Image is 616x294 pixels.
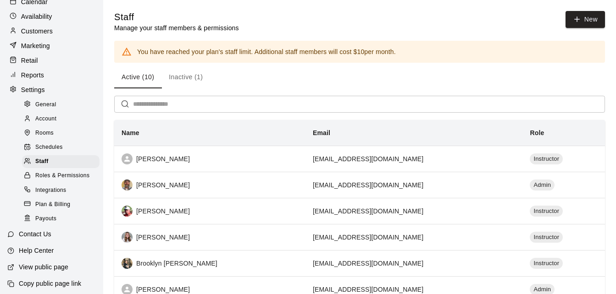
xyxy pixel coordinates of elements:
[137,44,396,60] div: You have reached your plan's staff limit. Additional staff members will cost $ 10 per month.
[22,127,100,140] div: Rooms
[21,71,44,80] p: Reports
[305,250,523,276] td: [EMAIL_ADDRESS][DOMAIN_NAME]
[35,186,67,195] span: Integrations
[530,155,563,163] span: Instructor
[122,232,133,243] img: b04dbfba-03bf-4533-bf47-9e1869d1af57%2Fe607b0b7-0202-44b1-9e51-07866cc31d8c_image-1753297705900
[305,146,523,172] td: [EMAIL_ADDRESS][DOMAIN_NAME]
[530,129,544,136] b: Role
[35,129,54,138] span: Rooms
[114,66,161,88] button: Active (10)
[305,172,523,198] td: [EMAIL_ADDRESS][DOMAIN_NAME]
[530,206,563,217] div: Instructor
[530,259,563,268] span: Instructor
[7,68,96,82] a: Reports
[7,39,96,53] a: Marketing
[530,233,563,242] span: Instructor
[22,197,103,212] a: Plan & Billing
[114,23,239,33] p: Manage your staff members & permissions
[305,224,523,250] td: [EMAIL_ADDRESS][DOMAIN_NAME]
[7,54,96,67] a: Retail
[22,169,103,183] a: Roles & Permissions
[22,198,100,211] div: Plan & Billing
[530,285,555,294] span: Admin
[122,153,298,164] div: [PERSON_NAME]
[22,113,100,125] div: Account
[22,112,103,126] a: Account
[22,212,103,226] a: Payouts
[122,180,298,191] div: [PERSON_NAME]
[22,169,100,182] div: Roles & Permissions
[19,246,54,255] p: Help Center
[35,100,56,109] span: General
[313,129,330,136] b: Email
[22,98,103,112] a: General
[22,212,100,225] div: Payouts
[122,206,133,217] img: b04dbfba-03bf-4533-bf47-9e1869d1af57%2F00ffa8b1-0027-44e0-9fd0-ee5e89aaa942_image-1753213530274
[21,12,52,21] p: Availability
[35,200,70,209] span: Plan & Billing
[35,143,63,152] span: Schedules
[7,24,96,38] a: Customers
[22,155,100,168] div: Staff
[22,98,100,111] div: General
[21,56,38,65] p: Retail
[530,258,563,269] div: Instructor
[122,129,139,136] b: Name
[21,41,50,50] p: Marketing
[19,229,51,239] p: Contact Us
[35,114,56,124] span: Account
[530,153,563,164] div: Instructor
[7,10,96,23] a: Availability
[122,232,298,243] div: [PERSON_NAME]
[530,181,555,190] span: Admin
[566,11,605,28] a: New
[19,279,81,288] p: Copy public page link
[21,85,45,94] p: Settings
[530,232,563,243] div: Instructor
[161,66,210,88] button: Inactive (1)
[114,11,239,23] h5: Staff
[7,83,96,97] a: Settings
[19,262,68,272] p: View public page
[530,207,563,216] span: Instructor
[530,180,555,191] div: Admin
[35,171,89,180] span: Roles & Permissions
[122,180,133,191] img: b04dbfba-03bf-4533-bf47-9e1869d1af57%2Fc8cbc8cf-2678-4d25-b4d8-56f45fbee574_image-1753376140567
[35,157,49,166] span: Staff
[22,126,103,141] a: Rooms
[122,258,298,269] div: Brooklyn [PERSON_NAME]
[22,184,100,197] div: Integrations
[22,141,103,155] a: Schedules
[22,155,103,169] a: Staff
[305,198,523,224] td: [EMAIL_ADDRESS][DOMAIN_NAME]
[122,206,298,217] div: [PERSON_NAME]
[22,183,103,197] a: Integrations
[122,258,133,269] img: b04dbfba-03bf-4533-bf47-9e1869d1af57%2Fbc0afd53-e476-4b60-a159-29d62719c18f_image-1753297903413
[22,141,100,154] div: Schedules
[35,214,56,223] span: Payouts
[21,27,53,36] p: Customers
